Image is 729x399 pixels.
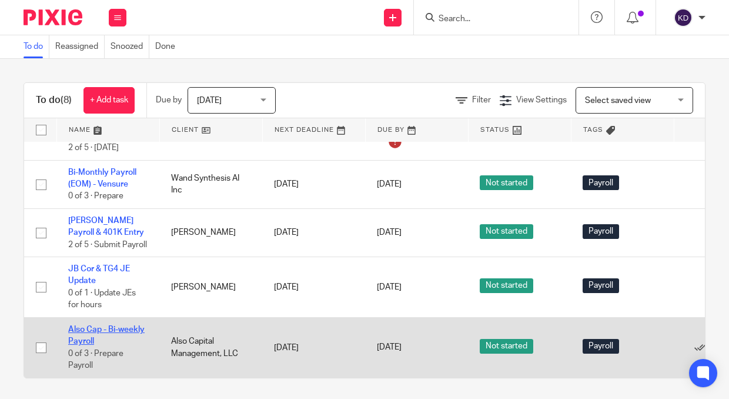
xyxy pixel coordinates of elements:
span: (8) [61,95,72,105]
h1: To do [36,94,72,107]
span: 0 of 1 · Update JEs for hours [68,289,136,310]
span: [DATE] [377,344,402,352]
span: [DATE] [377,180,402,188]
span: Not started [480,224,533,239]
span: 2 of 5 · [DATE] [68,144,119,152]
span: [DATE] [197,97,222,105]
span: [DATE] [377,228,402,237]
a: [PERSON_NAME] Payroll & 401K Entry [68,217,144,237]
span: Not started [480,278,533,293]
a: Bi-Monthly Payroll (EOM) - Vensure [68,168,136,188]
img: svg%3E [674,8,693,27]
a: JB Cor & TG4 JE Update [68,265,130,285]
img: Pixie [24,9,82,25]
a: + Add task [83,87,135,114]
a: Mark as done [694,342,712,354]
td: [PERSON_NAME] [159,257,262,318]
p: Due by [156,94,182,106]
span: Payroll [583,224,619,239]
a: Reassigned [55,35,105,58]
span: Not started [480,175,533,190]
td: [DATE] [262,317,365,377]
a: To do [24,35,49,58]
td: Also Capital Management, LLC [159,317,262,377]
td: [DATE] [262,257,365,318]
span: 0 of 3 · Prepare [68,192,123,201]
span: [DATE] [377,283,402,291]
a: Also Cap - Bi-weekly Payroll [68,325,145,345]
span: Filter [472,96,491,104]
span: Payroll [583,278,619,293]
span: Select saved view [585,97,651,105]
input: Search [437,14,543,25]
span: 0 of 3 · Prepare Payroll [68,350,123,370]
td: [PERSON_NAME] [159,208,262,257]
td: Wand Synthesis AI Inc [159,160,262,208]
span: Not started [480,339,533,354]
a: Snoozed [111,35,149,58]
td: [DATE] [262,160,365,208]
span: View Settings [516,96,567,104]
span: Tags [583,127,603,133]
td: [DATE] [262,208,365,257]
a: Done [155,35,181,58]
span: Payroll [583,175,619,190]
span: 2 of 5 · Submit Payroll [68,241,147,249]
span: Payroll [583,339,619,354]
